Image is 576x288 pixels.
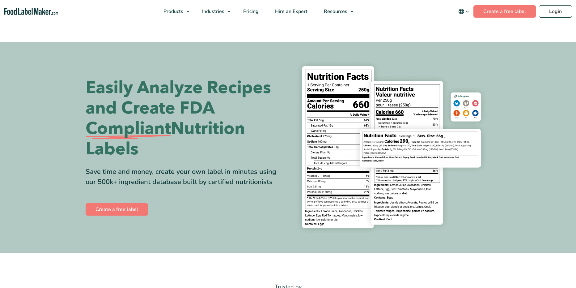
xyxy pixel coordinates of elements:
a: Login [539,5,572,18]
span: Hire an Expert [273,8,308,15]
span: Compliant [86,118,171,139]
span: Industries [200,8,225,15]
a: Create a free label [473,5,536,18]
span: Products [162,8,184,15]
span: Pricing [241,8,259,15]
span: Resources [322,8,348,15]
div: Save time and money, create your own label in minutes using our 500k+ ingredient database built b... [86,167,283,187]
h1: Easily Analyze Recipes and Create FDA Nutrition Labels [86,78,283,159]
a: Create a free label [86,203,148,216]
